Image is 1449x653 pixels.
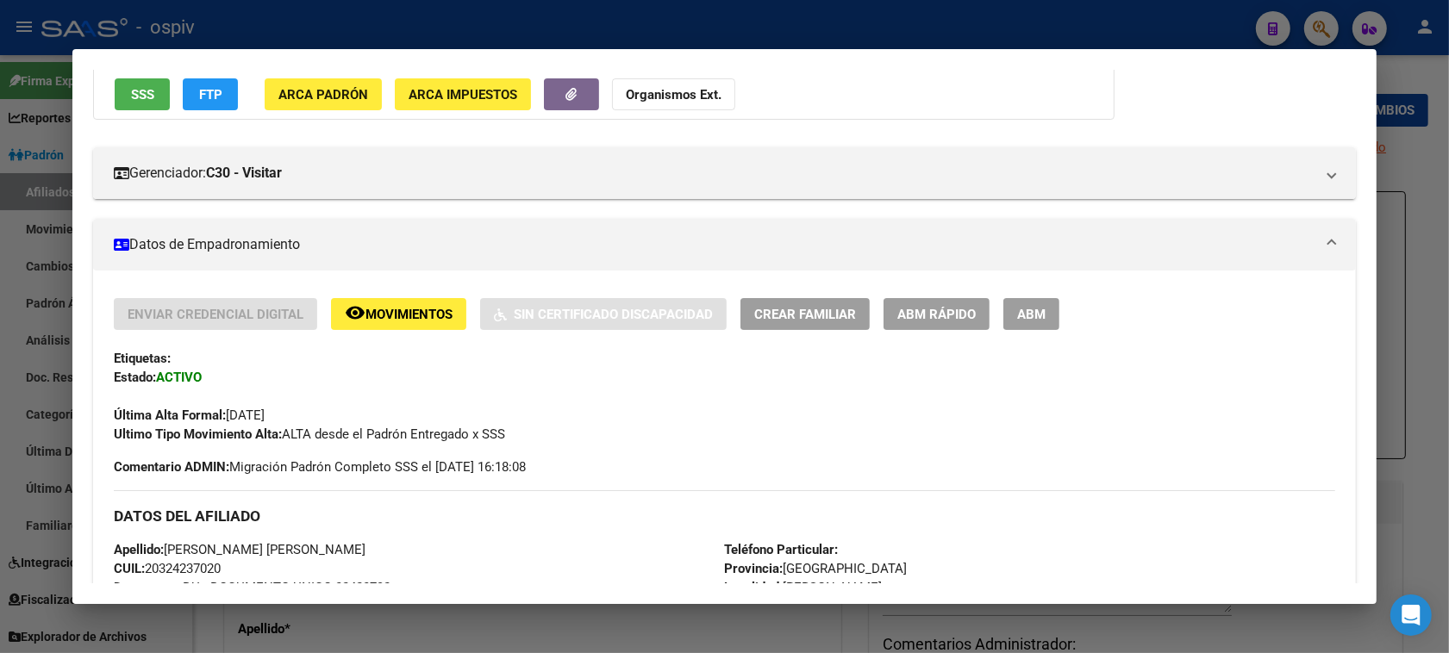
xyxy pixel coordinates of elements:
button: Crear Familiar [740,298,870,330]
strong: Organismos Ext. [626,87,721,103]
span: [GEOGRAPHIC_DATA] [724,561,907,576]
strong: Estado: [114,370,156,385]
span: Sin Certificado Discapacidad [514,307,713,322]
strong: Apellido: [114,542,164,557]
div: Open Intercom Messenger [1390,594,1432,636]
mat-panel-title: Datos de Empadronamiento [114,234,1315,255]
button: Sin Certificado Discapacidad [480,298,727,330]
strong: ACTIVO [156,370,202,385]
span: Movimientos [365,307,453,322]
span: Enviar Credencial Digital [128,307,303,322]
button: Organismos Ext. [612,78,735,110]
strong: Localidad: [724,580,783,595]
strong: C30 - Visitar [206,163,282,183]
mat-panel-title: Gerenciador: [114,163,1315,183]
button: SSS [115,78,170,110]
span: ARCA Impuestos [409,87,517,103]
mat-expansion-panel-header: Datos de Empadronamiento [93,219,1356,271]
span: [PERSON_NAME] [724,580,882,595]
span: ALTA desde el Padrón Entregado x SSS [114,426,505,442]
strong: Documento: [114,580,183,595]
span: ABM Rápido [897,307,976,322]
button: FTP [183,78,238,110]
strong: Última Alta Formal: [114,407,226,423]
button: Movimientos [331,298,466,330]
span: Crear Familiar [754,307,856,322]
h3: DATOS DEL AFILIADO [114,507,1335,526]
strong: Comentario ADMIN: [114,459,229,475]
span: [DATE] [114,407,265,423]
strong: Etiquetas: [114,351,171,366]
span: [PERSON_NAME] [PERSON_NAME] [114,542,365,557]
button: ARCA Impuestos [395,78,531,110]
span: ABM [1017,307,1046,322]
button: ABM [1003,298,1059,330]
strong: Ultimo Tipo Movimiento Alta: [114,426,282,442]
strong: CUIL: [114,561,145,576]
span: ARCA Padrón [278,87,368,103]
button: ARCA Padrón [265,78,382,110]
span: FTP [199,87,222,103]
span: 20324237020 [114,561,221,576]
button: Enviar Credencial Digital [114,298,317,330]
span: Migración Padrón Completo SSS el [DATE] 16:18:08 [114,457,526,476]
span: DU - DOCUMENTO UNICO 32423702 [114,580,390,595]
button: ABM Rápido [884,298,990,330]
span: SSS [131,87,154,103]
mat-icon: remove_red_eye [345,302,365,323]
mat-expansion-panel-header: Gerenciador:C30 - Visitar [93,147,1356,199]
strong: Provincia: [724,561,783,576]
strong: Teléfono Particular: [724,542,838,557]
